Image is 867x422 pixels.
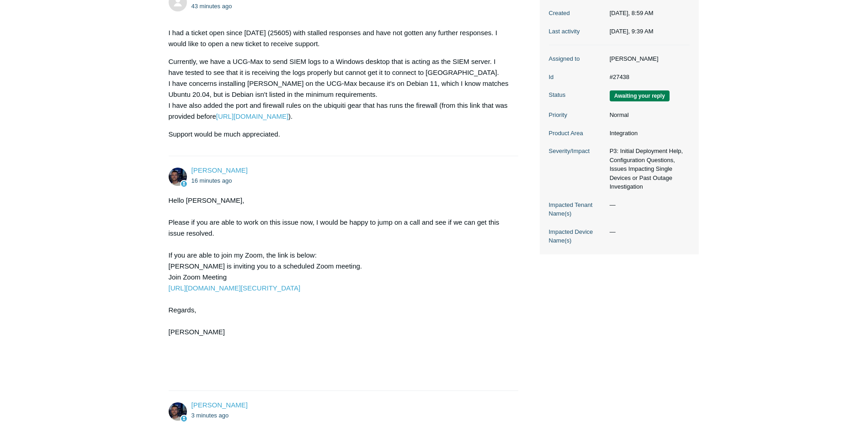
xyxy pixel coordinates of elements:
[549,200,605,218] dt: Impacted Tenant Name(s)
[549,90,605,100] dt: Status
[191,3,232,10] time: 08/14/2025, 08:59
[169,27,510,49] p: I had a ticket open since [DATE] (25605) with stalled responses and have not gotten any further r...
[191,412,229,419] time: 08/14/2025, 09:39
[605,147,690,191] dd: P3: Initial Deployment Help, Configuration Questions, Issues Impacting Single Devices or Past Out...
[191,401,248,409] span: Connor Davis
[549,227,605,245] dt: Impacted Device Name(s)
[610,90,670,101] span: We are waiting for you to respond
[605,129,690,138] dd: Integration
[191,166,248,174] a: [PERSON_NAME]
[549,54,605,63] dt: Assigned to
[549,27,605,36] dt: Last activity
[610,10,654,16] time: 08/14/2025, 08:59
[605,54,690,63] dd: [PERSON_NAME]
[549,147,605,156] dt: Severity/Impact
[169,56,510,122] p: Currently, we have a UCG-Max to send SIEM logs to a Windows desktop that is acting as the SIEM se...
[191,177,232,184] time: 08/14/2025, 09:27
[605,111,690,120] dd: Normal
[610,28,654,35] time: 08/14/2025, 09:39
[169,195,510,381] div: Hello [PERSON_NAME], Please if you are able to work on this issue now, I would be happy to jump o...
[169,284,301,292] a: [URL][DOMAIN_NAME][SECURITY_DATA]
[605,73,690,82] dd: #27438
[549,111,605,120] dt: Priority
[191,166,248,174] span: Connor Davis
[549,73,605,82] dt: Id
[605,227,690,237] dd: —
[549,129,605,138] dt: Product Area
[169,129,510,140] p: Support would be much appreciated.
[191,401,248,409] a: [PERSON_NAME]
[216,112,288,120] a: [URL][DOMAIN_NAME]
[605,200,690,210] dd: —
[549,9,605,18] dt: Created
